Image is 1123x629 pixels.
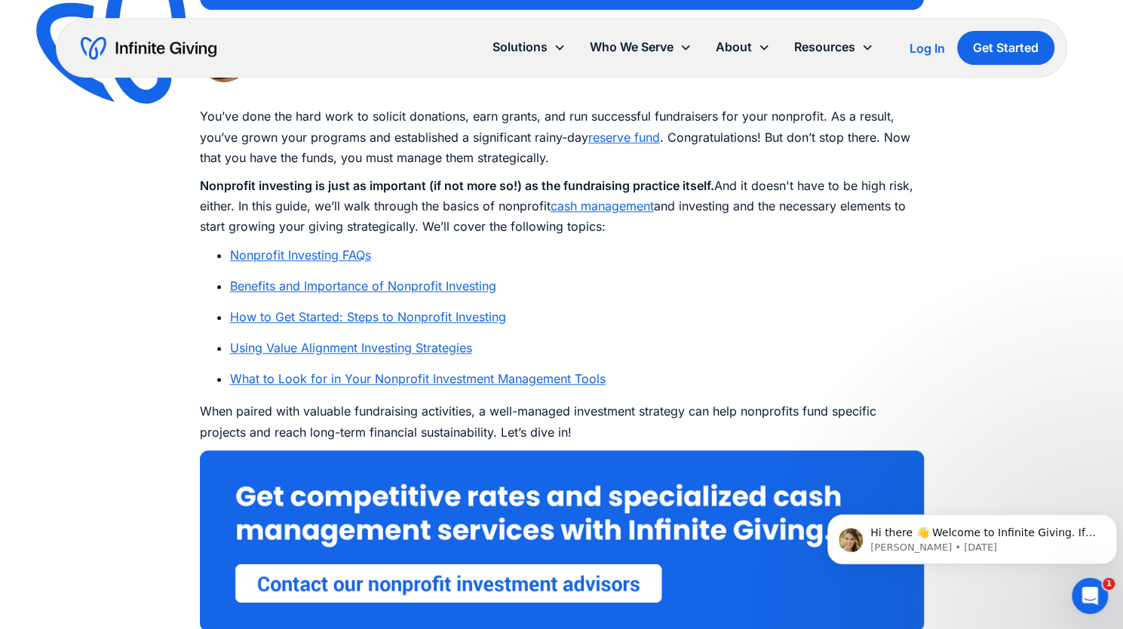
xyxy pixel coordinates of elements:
[910,42,945,54] div: Log In
[590,37,673,57] div: Who We Serve
[230,309,506,324] a: How to Get Started: Steps to Nonprofit Investing
[480,31,578,63] div: Solutions
[200,401,924,442] p: When paired with valuable fundraising activities, a well-managed investment strategy can help non...
[794,37,855,57] div: Resources
[957,31,1054,65] a: Get Started
[200,106,924,168] p: You’ve done the hard work to solicit donations, earn grants, and run successful fundraisers for y...
[230,340,472,355] a: Using Value Alignment Investing Strategies
[81,36,216,60] a: home
[230,371,606,386] a: What to Look for in Your Nonprofit Investment Management Tools
[551,198,654,213] a: cash management
[910,39,945,57] a: Log In
[200,178,714,193] strong: Nonprofit investing is just as important (if not more so!) as the fundraising practice itself.
[821,483,1123,588] iframe: Intercom notifications message
[492,37,548,57] div: Solutions
[1072,578,1108,614] iframe: Intercom live chat
[588,130,660,145] a: reserve fund
[230,278,496,293] a: Benefits and Importance of Nonprofit Investing
[716,37,752,57] div: About
[1103,578,1115,590] span: 1
[704,31,782,63] div: About
[230,247,371,262] a: Nonprofit Investing FAQs
[782,31,885,63] div: Resources
[578,31,704,63] div: Who We Serve
[200,176,924,238] p: And it doesn't have to be high risk, either. In this guide, we’ll walk through the basics of nonp...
